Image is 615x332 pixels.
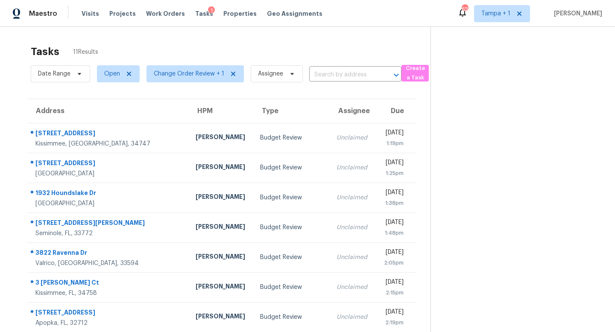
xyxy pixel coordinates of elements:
[337,283,368,291] div: Unclaimed
[31,47,59,56] h2: Tasks
[382,188,404,199] div: [DATE]
[35,199,182,208] div: [GEOGRAPHIC_DATA]
[260,134,323,142] div: Budget Review
[35,289,182,297] div: Kissimmee, FL, 34758
[337,253,368,262] div: Unclaimed
[267,9,322,18] span: Geo Assignments
[260,193,323,202] div: Budget Review
[35,229,182,238] div: Seminole, FL, 33772
[406,64,425,83] span: Create a Task
[382,128,404,139] div: [DATE]
[82,9,99,18] span: Visits
[104,70,120,78] span: Open
[481,9,510,18] span: Tampa + 1
[146,9,185,18] span: Work Orders
[35,218,182,229] div: [STREET_ADDRESS][PERSON_NAME]
[390,69,402,81] button: Open
[382,169,404,178] div: 1:25pm
[260,163,323,172] div: Budget Review
[208,6,215,15] div: 1
[223,9,257,18] span: Properties
[260,313,323,321] div: Budget Review
[382,308,404,318] div: [DATE]
[382,199,404,207] div: 1:38pm
[29,9,57,18] span: Maestro
[35,159,182,169] div: [STREET_ADDRESS]
[73,48,98,56] span: 11 Results
[196,252,246,263] div: [PERSON_NAME]
[195,11,213,17] span: Tasks
[551,9,602,18] span: [PERSON_NAME]
[35,308,182,319] div: [STREET_ADDRESS]
[35,140,182,148] div: Kissimmee, [GEOGRAPHIC_DATA], 34747
[382,158,404,169] div: [DATE]
[382,218,404,229] div: [DATE]
[260,283,323,291] div: Budget Review
[462,5,468,14] div: 62
[260,253,323,262] div: Budget Review
[196,163,246,173] div: [PERSON_NAME]
[35,189,182,199] div: 1932 Houndslake Dr
[382,229,404,237] div: 1:48pm
[253,99,330,123] th: Type
[35,259,182,268] div: Valrico, [GEOGRAPHIC_DATA], 33594
[337,163,368,172] div: Unclaimed
[309,68,378,82] input: Search by address
[382,248,404,259] div: [DATE]
[382,139,404,148] div: 1:19pm
[154,70,224,78] span: Change Order Review + 1
[35,129,182,140] div: [STREET_ADDRESS]
[109,9,136,18] span: Projects
[27,99,189,123] th: Address
[337,223,368,232] div: Unclaimed
[337,134,368,142] div: Unclaimed
[35,319,182,327] div: Apopka, FL, 32712
[38,70,70,78] span: Date Range
[382,318,404,327] div: 2:19pm
[382,288,404,297] div: 2:15pm
[196,312,246,323] div: [PERSON_NAME]
[196,222,246,233] div: [PERSON_NAME]
[260,223,323,232] div: Budget Review
[35,248,182,259] div: 3822 Ravenna Dr
[375,99,417,123] th: Due
[337,313,368,321] div: Unclaimed
[401,65,429,82] button: Create a Task
[196,282,246,293] div: [PERSON_NAME]
[196,192,246,203] div: [PERSON_NAME]
[337,193,368,202] div: Unclaimed
[382,259,404,267] div: 2:05pm
[382,278,404,288] div: [DATE]
[35,169,182,178] div: [GEOGRAPHIC_DATA]
[330,99,375,123] th: Assignee
[196,133,246,143] div: [PERSON_NAME]
[189,99,253,123] th: HPM
[258,70,283,78] span: Assignee
[35,278,182,289] div: 3 [PERSON_NAME] Ct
